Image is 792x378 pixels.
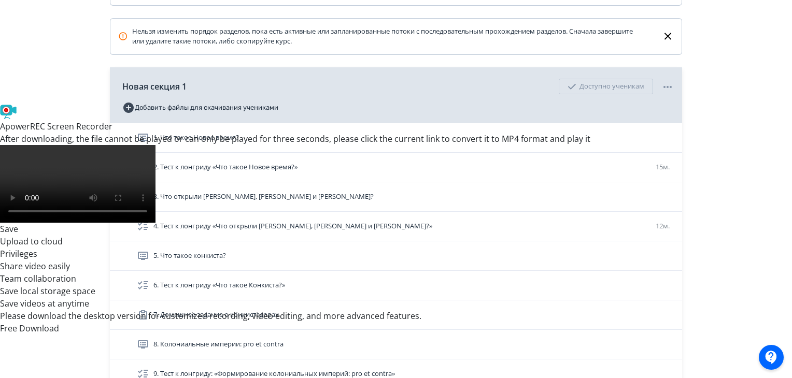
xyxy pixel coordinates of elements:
span: 6. Тест к лонгриду «Что такое Конкиста?» [153,280,285,290]
span: 5. Что такое конкиста? [153,251,226,261]
span: 15м. [656,162,670,171]
span: 4. Тест к лонгриду «Что открыли Христофор Колумб, Васко да Гама и Фернан Магеллан?» [153,221,432,231]
div: 2. Тест к лонгриду «Что такое Новое время?»15м. [110,153,682,182]
div: 5. Что такое конкиста? [110,241,682,271]
div: 4. Тест к лонгриду «Что открыли [PERSON_NAME], [PERSON_NAME] и [PERSON_NAME]?»12м. [110,212,682,241]
div: 1. Что такое Новое время? [110,123,682,153]
div: Доступно ученикам [559,79,653,94]
div: 8. Колониальные империи: pro et contra [110,330,682,359]
span: 2. Тест к лонгриду «Что такое Новое время?» [153,162,298,172]
span: 12м. [656,221,670,230]
div: 7. Домашнее задание о конкистадорах [110,300,682,330]
div: Нельзя изменить порядок разделов, пока есть активные или запланированные потоки с последовательны... [118,26,645,47]
button: Добавить файлы для скачивания учениками [122,99,278,116]
span: Новая секция 1 [122,80,187,93]
div: 3. Что открыли [PERSON_NAME], [PERSON_NAME] и [PERSON_NAME]? [110,182,682,212]
div: 6. Тест к лонгриду «Что такое Конкиста?» [110,271,682,300]
span: 8. Колониальные империи: pro et contra [153,339,284,350]
span: 3. Что открыли Христофор Колумб, Васко да Гама и Фернан Магеллан? [153,192,374,202]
